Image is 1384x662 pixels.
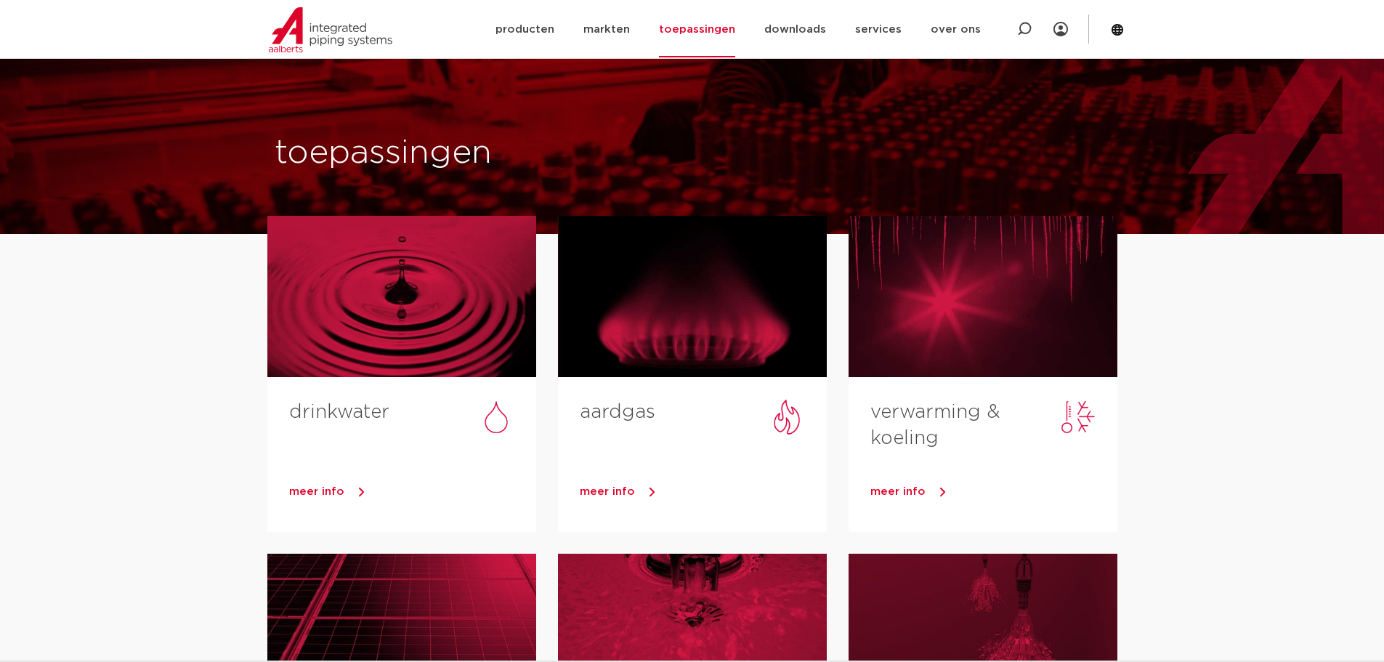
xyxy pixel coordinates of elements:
a: meer info [870,481,1117,503]
a: meer info [580,481,827,503]
a: over ons [931,1,981,57]
a: downloads [764,1,826,57]
span: meer info [870,486,926,497]
a: verwarming & koeling [870,403,1000,448]
nav: Menu [495,1,981,57]
h1: toepassingen [275,130,685,177]
span: meer info [580,486,635,497]
a: toepassingen [659,1,735,57]
a: drinkwater [289,403,389,421]
a: producten [495,1,554,57]
a: meer info [289,481,536,503]
a: markten [583,1,630,57]
a: aardgas [580,403,655,421]
a: services [855,1,902,57]
span: meer info [289,486,344,497]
